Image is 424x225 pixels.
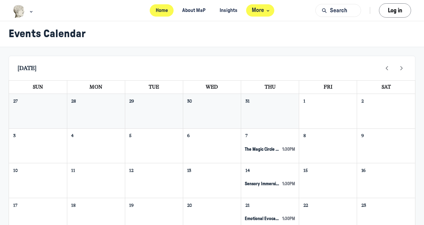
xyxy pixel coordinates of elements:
td: August 1, 2025 [299,94,357,128]
a: July 28, 2025 [70,97,77,105]
a: August 11, 2025 [70,166,77,175]
a: August 8, 2025 [302,131,307,140]
span: [DATE] [18,65,36,72]
a: August 19, 2025 [128,201,135,209]
span: Emotional Evocation [Designing for Playful Engagement] [245,216,280,222]
td: August 3, 2025 [9,128,67,163]
span: Sensory Immersion [Designing for Playful Engagement] [245,181,280,187]
a: August 6, 2025 [186,131,191,140]
button: Log in [379,3,411,18]
a: August 22, 2025 [302,201,309,209]
a: Monday [88,81,104,94]
td: July 27, 2025 [9,94,67,128]
a: August 4, 2025 [70,131,75,140]
td: August 15, 2025 [299,163,357,198]
a: About MaP [176,4,211,17]
span: More [252,6,271,15]
td: August 11, 2025 [67,163,125,198]
span: The Magic Circle of the Visitor Experience [Designing for Playful Engagement] [245,147,280,152]
button: Event Details [242,147,298,152]
td: August 5, 2025 [125,128,183,163]
button: Prev [382,63,392,73]
a: August 7, 2025 [244,131,249,140]
a: August 2, 2025 [360,97,365,105]
a: Wednesday [204,81,219,94]
a: August 23, 2025 [360,201,367,209]
button: Search [315,4,361,17]
span: 1:30pm [282,181,295,187]
a: Sunday [31,81,44,94]
a: Tuesday [147,81,160,94]
a: August 15, 2025 [302,166,309,175]
td: August 13, 2025 [183,163,241,198]
td: August 7, 2025 [241,128,299,163]
a: Thursday [263,81,277,94]
td: August 8, 2025 [299,128,357,163]
td: August 6, 2025 [183,128,241,163]
button: Next [397,63,406,73]
a: July 29, 2025 [128,97,135,105]
span: 1:30pm [282,216,295,222]
a: Home [150,4,174,17]
a: Friday [322,81,334,94]
a: August 14, 2025 [244,166,251,175]
td: August 14, 2025 [241,163,299,198]
img: Museums as Progress logo [13,5,25,18]
button: Event Details [242,181,298,187]
a: July 31, 2025 [244,97,251,105]
a: August 13, 2025 [186,166,192,175]
a: July 27, 2025 [12,97,19,105]
td: July 28, 2025 [67,94,125,128]
a: August 20, 2025 [186,201,193,209]
a: August 10, 2025 [12,166,19,175]
td: August 4, 2025 [67,128,125,163]
button: Event Details [242,216,298,222]
a: Saturday [380,81,392,94]
a: August 17, 2025 [12,201,19,209]
button: Museums as Progress logo [13,4,34,19]
td: August 2, 2025 [357,94,415,128]
a: August 12, 2025 [128,166,135,175]
td: July 31, 2025 [241,94,299,128]
td: July 30, 2025 [183,94,241,128]
span: 1:30pm [282,147,295,152]
td: August 10, 2025 [9,163,67,198]
button: More [246,4,274,17]
a: Insights [214,4,243,17]
h1: Events Calendar [9,28,410,40]
a: August 18, 2025 [70,201,77,209]
a: August 9, 2025 [360,131,365,140]
a: August 16, 2025 [360,166,367,175]
a: July 30, 2025 [186,97,193,105]
a: August 1, 2025 [302,97,307,105]
a: August 3, 2025 [12,131,17,140]
td: August 16, 2025 [357,163,415,198]
td: July 29, 2025 [125,94,183,128]
td: August 12, 2025 [125,163,183,198]
td: August 9, 2025 [357,128,415,163]
a: August 5, 2025 [128,131,133,140]
a: August 21, 2025 [244,201,251,209]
